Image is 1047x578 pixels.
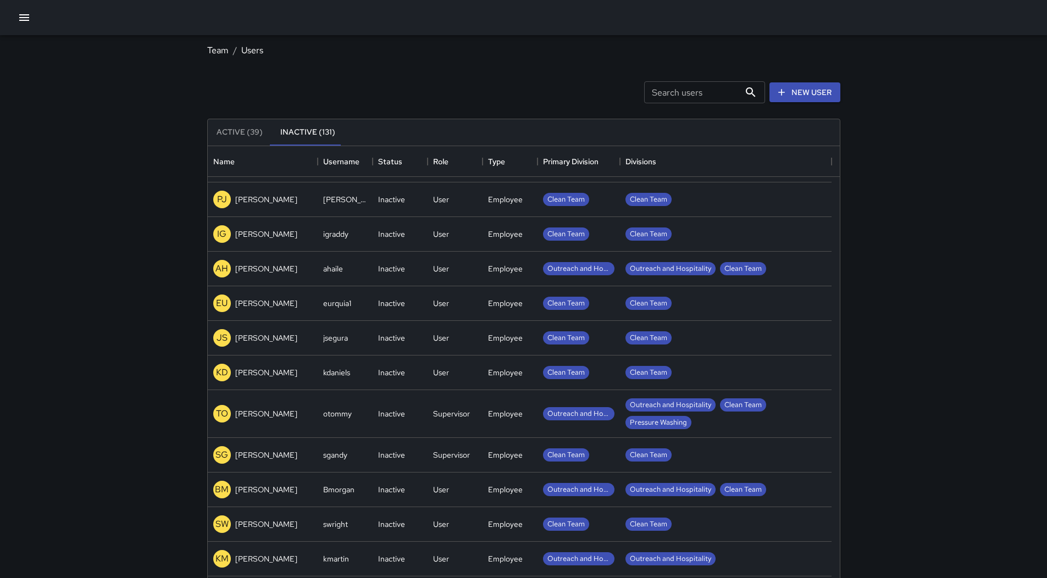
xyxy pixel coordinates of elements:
span: Clean Team [625,194,672,205]
div: Employee [488,367,523,378]
p: [PERSON_NAME] [235,367,297,378]
div: Username [318,146,373,177]
a: New User [769,82,840,103]
span: Clean Team [543,519,589,530]
span: Clean Team [543,333,589,343]
div: eurquia1 [323,298,351,309]
div: User [433,484,449,495]
p: TO [216,407,228,420]
span: Outreach and Hospitality [625,554,716,564]
span: Outreach and Hospitality [625,485,716,495]
a: Users [241,45,263,56]
span: Clean Team [543,194,589,205]
div: Employee [488,553,523,564]
span: Pressure Washing [625,418,691,428]
div: Divisions [625,146,656,177]
div: Inactive [378,553,405,564]
div: Employee [488,298,523,309]
p: JS [217,331,228,344]
span: Outreach and Hospitality [543,264,614,274]
p: KD [216,366,228,379]
p: [PERSON_NAME] [235,229,297,240]
div: User [433,263,449,274]
div: Role [428,146,483,177]
div: Type [488,146,505,177]
p: SW [215,518,229,531]
div: Inactive [378,519,405,530]
div: User [433,553,449,564]
div: User [433,367,449,378]
span: Clean Team [625,519,672,530]
div: Employee [488,484,523,495]
div: Employee [488,519,523,530]
p: [PERSON_NAME] [235,449,297,460]
span: Clean Team [543,450,589,460]
div: Status [373,146,428,177]
div: Username [323,146,359,177]
div: Bmorgan [323,484,354,495]
div: igraddy [323,229,348,240]
div: Primary Division [543,146,599,177]
div: Inactive [378,298,405,309]
div: Name [208,146,318,177]
span: Clean Team [720,485,766,495]
span: Clean Team [625,368,672,378]
p: SG [215,448,228,462]
div: Inactive [378,229,405,240]
p: PJ [217,193,227,206]
div: Name [213,146,235,177]
div: Employee [488,408,523,419]
div: Inactive [378,408,405,419]
div: otommy [323,408,352,419]
div: Inactive [378,367,405,378]
div: Inactive [378,449,405,460]
a: Team [207,45,229,56]
p: [PERSON_NAME] [235,332,297,343]
p: [PERSON_NAME] [235,484,297,495]
div: Inactive [378,194,405,205]
span: Outreach and Hospitality [543,409,614,419]
div: Employee [488,332,523,343]
p: [PERSON_NAME] [235,408,297,419]
div: Employee [488,194,523,205]
p: [PERSON_NAME] [235,298,297,309]
span: Clean Team [720,400,766,410]
p: AH [215,262,228,275]
span: Outreach and Hospitality [625,400,716,410]
div: Supervisor [433,449,470,460]
div: Divisions [620,146,832,177]
div: Supervisor [433,408,470,419]
div: ahaile [323,263,343,274]
button: Active (39) [208,119,272,146]
p: [PERSON_NAME] [235,263,297,274]
div: Role [433,146,448,177]
div: Status [378,146,402,177]
div: kmartin [323,553,349,564]
button: Inactive (131) [272,119,344,146]
span: Clean Team [625,450,672,460]
div: jsegura [323,332,348,343]
span: Clean Team [720,264,766,274]
span: Clean Team [625,229,672,240]
div: User [433,194,449,205]
p: EU [216,297,228,310]
div: kdaniels [323,367,350,378]
div: Inactive [378,484,405,495]
span: Outreach and Hospitality [625,264,716,274]
p: [PERSON_NAME] [235,519,297,530]
p: KM [215,552,229,565]
span: Clean Team [543,298,589,309]
span: Clean Team [625,333,672,343]
div: swright [323,519,348,530]
span: Clean Team [543,368,589,378]
p: BM [215,483,229,496]
div: Employee [488,449,523,460]
div: User [433,229,449,240]
span: Clean Team [625,298,672,309]
span: Outreach and Hospitality [543,554,614,564]
span: Outreach and Hospitality [543,485,614,495]
div: Type [483,146,538,177]
div: Primary Division [538,146,620,177]
p: [PERSON_NAME] [235,553,297,564]
p: IG [217,227,226,241]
